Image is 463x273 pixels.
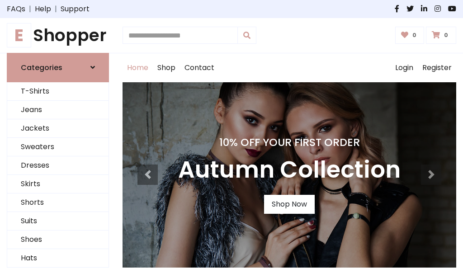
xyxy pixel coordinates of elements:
[391,53,418,82] a: Login
[180,53,219,82] a: Contact
[418,53,456,82] a: Register
[25,4,35,14] span: |
[7,4,25,14] a: FAQs
[35,4,51,14] a: Help
[7,138,109,156] a: Sweaters
[7,193,109,212] a: Shorts
[178,136,401,149] h4: 10% Off Your First Order
[7,119,109,138] a: Jackets
[426,27,456,44] a: 0
[7,212,109,231] a: Suits
[264,195,315,214] a: Shop Now
[178,156,401,184] h3: Autumn Collection
[7,25,109,46] h1: Shopper
[442,31,450,39] span: 0
[395,27,425,44] a: 0
[7,82,109,101] a: T-Shirts
[7,156,109,175] a: Dresses
[7,53,109,82] a: Categories
[7,25,109,46] a: EShopper
[21,63,62,72] h6: Categories
[7,249,109,268] a: Hats
[410,31,419,39] span: 0
[7,175,109,193] a: Skirts
[153,53,180,82] a: Shop
[61,4,90,14] a: Support
[123,53,153,82] a: Home
[7,23,31,47] span: E
[7,231,109,249] a: Shoes
[51,4,61,14] span: |
[7,101,109,119] a: Jeans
